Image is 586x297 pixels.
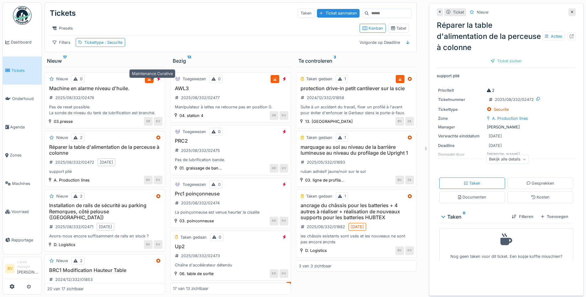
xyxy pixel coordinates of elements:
[306,76,332,82] div: Taken gedaan
[181,253,220,259] div: 2025/08/332/02473
[154,117,162,126] div: KV
[362,25,383,31] div: Kanban
[438,124,484,130] div: Manager
[218,129,221,135] div: 0
[181,200,220,206] div: 2025/08/332/02474
[55,224,93,230] div: 2025/08/332/02471
[183,182,206,187] div: Toegewezen
[438,87,484,93] div: Prioriteit
[299,104,414,116] div: Suite à un accident du travail, fixer un profilé à l'avant pour éviter d'enfoncer le Gerbeur dans...
[487,87,495,93] div: 2
[50,24,76,33] div: Presets
[144,117,153,126] div: GR
[299,169,414,174] div: ruban adhésif jaune/noir sur le sol
[489,133,502,139] div: [DATE]
[270,217,278,225] div: KD
[280,269,288,278] div: KV
[453,9,464,15] div: Ticket
[280,111,288,120] div: KV
[50,38,73,47] div: Filters
[298,57,414,65] div: Te controleren
[80,193,82,199] div: 2
[103,40,122,45] span: : Securite
[3,198,42,226] a: Voorraad
[173,57,289,65] div: Bezig
[280,217,288,225] div: KV
[5,260,39,279] a: BV Lokale manager[PERSON_NAME]
[10,124,39,130] span: Agenda
[438,124,575,130] div: [PERSON_NAME]
[437,20,576,53] div: Réparer la table d'alimentation de la perceuse à colonne
[270,269,278,278] div: KD
[3,28,42,56] a: Dashboard
[494,107,509,112] div: Securite
[47,203,162,220] h3: Installation de rails de sécurité au parking Remorques, côté pelouse ([GEOGRAPHIC_DATA])
[47,267,162,273] h3: BRC1 Modification Hauteur Table
[11,68,39,73] span: Tickets
[218,76,221,82] div: 0
[179,165,222,171] div: 01. graissage de ban...
[395,176,404,184] div: BV
[3,169,42,198] a: Machines
[270,164,278,173] div: GR
[47,169,162,174] div: support plié
[144,176,153,184] div: BV
[173,262,288,268] div: Chaîne d'accélérateur détendu
[56,76,68,82] div: Nieuw
[17,260,39,269] div: Lokale manager
[47,104,162,116] div: Pas de reset possible. La sonde de niveau du tank de lubrification est branché.
[405,176,414,184] div: ZA
[463,213,466,220] sup: 0
[173,191,288,197] h3: Prc1 poinçonneuse
[477,9,488,15] div: Nieuw
[10,152,39,158] span: Zones
[488,57,525,65] div: Ticket sluiten
[5,264,15,273] li: BV
[357,38,403,47] div: Volgorde op Deadline
[99,224,112,230] div: [DATE]
[527,180,554,186] div: Gesprekken
[307,95,344,101] div: 2024/12/332/01858
[129,69,175,78] div: Maintenance Curative
[299,86,414,91] h3: protection drive-in petit cantilever sur la scie
[84,40,122,45] div: Tickettype
[531,194,550,200] div: Kosten
[3,113,42,141] a: Agenda
[509,212,536,221] div: Filteren
[54,119,73,124] div: 03.presse
[17,260,39,278] li: [PERSON_NAME]
[154,176,162,184] div: KV
[181,95,220,101] div: 2025/08/332/02477
[63,57,67,65] sup: 17
[344,135,346,140] div: 1
[3,141,42,169] a: Zones
[80,258,82,264] div: 2
[438,107,484,112] div: Tickettype
[280,164,288,173] div: KV
[47,57,163,65] div: Nieuw
[305,119,353,124] div: 13. [GEOGRAPHIC_DATA]
[395,246,404,255] div: BV
[317,9,359,17] div: Ticket aanmaken
[405,117,414,126] div: ZA
[464,180,480,186] div: Taken
[437,73,576,79] p: support plié
[344,193,346,199] div: 1
[183,76,206,82] div: Toegewezen
[299,263,331,269] div: 3 van 3 zichtbaar
[179,218,214,224] div: 03. poinconneuse
[299,144,414,156] h3: marquage au sol au niveau de la barrière lumineuse au niveau du profilage de Upright 1
[56,258,68,264] div: Nieuw
[307,159,345,165] div: 2025/05/332/01693
[12,181,39,186] span: Machines
[47,286,84,292] div: 20 van 17 zichtbaar
[47,86,162,91] h3: Machine en alarme niveau d'huile.
[11,209,39,215] span: Voorraad
[173,244,288,249] h3: Up2
[179,113,203,119] div: 04. station 4
[80,76,82,82] div: 0
[54,242,75,248] div: D. Logistics
[3,226,42,254] a: Rapportage
[12,96,39,102] span: Onderhoud
[305,177,344,183] div: 03. ligne de profila...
